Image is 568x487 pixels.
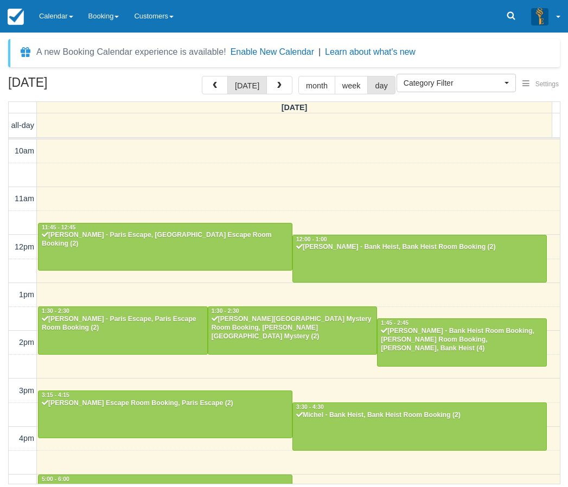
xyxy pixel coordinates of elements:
[42,308,69,314] span: 1:30 - 2:30
[15,194,34,203] span: 11am
[298,76,335,94] button: month
[38,223,292,271] a: 11:45 - 12:45[PERSON_NAME] - Paris Escape, [GEOGRAPHIC_DATA] Escape Room Booking (2)
[19,338,34,347] span: 2pm
[531,8,548,25] img: A3
[41,315,205,332] div: [PERSON_NAME] - Paris Escape, Paris Escape Room Booking (2)
[381,320,409,326] span: 1:45 - 2:45
[42,225,75,230] span: 11:45 - 12:45
[42,392,69,398] span: 3:15 - 4:15
[208,306,378,354] a: 1:30 - 2:30[PERSON_NAME][GEOGRAPHIC_DATA] Mystery Room Booking, [PERSON_NAME][GEOGRAPHIC_DATA] My...
[227,76,267,94] button: [DATE]
[38,306,208,354] a: 1:30 - 2:30[PERSON_NAME] - Paris Escape, Paris Escape Room Booking (2)
[8,9,24,25] img: checkfront-main-nav-mini-logo.png
[11,121,34,130] span: all-day
[404,78,502,88] span: Category Filter
[516,76,565,92] button: Settings
[212,308,239,314] span: 1:30 - 2:30
[397,74,516,92] button: Category Filter
[19,386,34,395] span: 3pm
[211,315,374,341] div: [PERSON_NAME][GEOGRAPHIC_DATA] Mystery Room Booking, [PERSON_NAME][GEOGRAPHIC_DATA] Mystery (2)
[377,318,547,366] a: 1:45 - 2:45[PERSON_NAME] - Bank Heist Room Booking, [PERSON_NAME] Room Booking, [PERSON_NAME], Ba...
[296,404,324,410] span: 3:30 - 4:30
[15,146,34,155] span: 10am
[318,47,321,56] span: |
[292,235,547,283] a: 12:00 - 1:00[PERSON_NAME] - Bank Heist, Bank Heist Room Booking (2)
[36,46,226,59] div: A new Booking Calendar experience is available!
[38,390,292,438] a: 3:15 - 4:15[PERSON_NAME] Escape Room Booking, Paris Escape (2)
[19,434,34,443] span: 4pm
[231,47,314,57] button: Enable New Calendar
[535,80,559,88] span: Settings
[335,76,368,94] button: week
[41,231,289,248] div: [PERSON_NAME] - Paris Escape, [GEOGRAPHIC_DATA] Escape Room Booking (2)
[42,476,69,482] span: 5:00 - 6:00
[325,47,416,56] a: Learn about what's new
[367,76,395,94] button: day
[296,243,544,252] div: [PERSON_NAME] - Bank Heist, Bank Heist Room Booking (2)
[380,327,544,353] div: [PERSON_NAME] - Bank Heist Room Booking, [PERSON_NAME] Room Booking, [PERSON_NAME], Bank Heist (4)
[8,76,145,96] h2: [DATE]
[292,402,547,450] a: 3:30 - 4:30Michel - Bank Heist, Bank Heist Room Booking (2)
[19,290,34,299] span: 1pm
[296,411,544,420] div: Michel - Bank Heist, Bank Heist Room Booking (2)
[41,399,289,408] div: [PERSON_NAME] Escape Room Booking, Paris Escape (2)
[282,103,308,112] span: [DATE]
[296,236,327,242] span: 12:00 - 1:00
[15,242,34,251] span: 12pm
